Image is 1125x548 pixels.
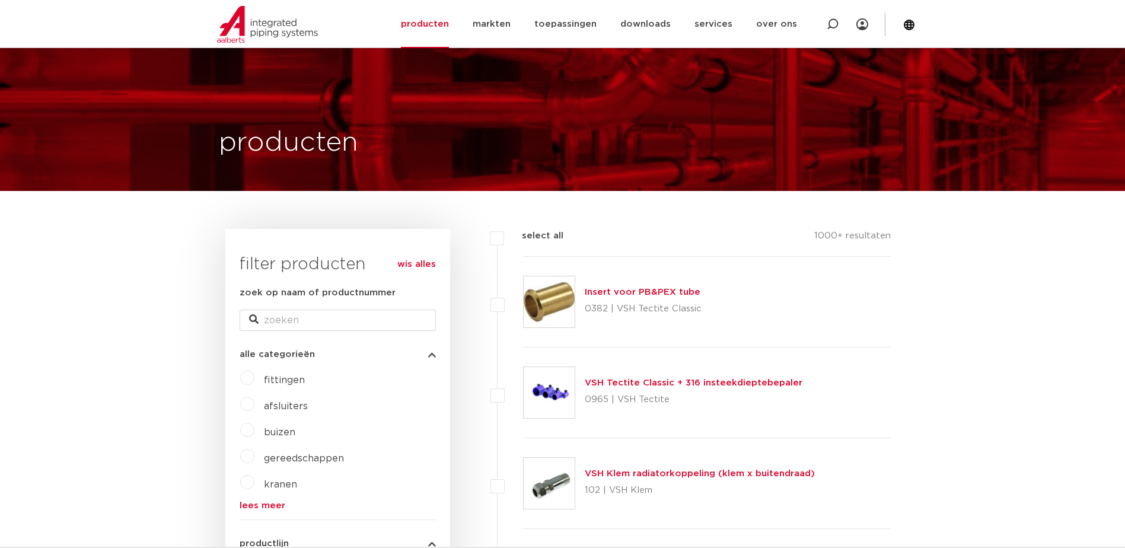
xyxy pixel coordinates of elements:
a: gereedschappen [264,454,344,463]
input: zoeken [240,310,436,331]
a: wis alles [397,257,436,272]
a: lees meer [240,501,436,510]
p: 102 | VSH Klem [585,481,815,500]
a: fittingen [264,375,305,385]
img: Thumbnail for VSH Klem radiatorkoppeling (klem x buitendraad) [524,458,575,509]
img: Thumbnail for Insert voor PB&PEX tube [524,276,575,327]
img: Thumbnail for VSH Tectite Classic + 316 insteekdieptebepaler [524,367,575,418]
a: VSH Klem radiatorkoppeling (klem x buitendraad) [585,469,815,478]
h1: producten [219,124,358,162]
a: buizen [264,428,295,437]
a: Insert voor PB&PEX tube [585,288,700,297]
label: zoek op naam of productnummer [240,286,396,300]
span: alle categorieën [240,350,315,359]
span: productlijn [240,539,289,548]
h3: filter producten [240,253,436,276]
a: afsluiters [264,402,308,411]
button: productlijn [240,539,436,548]
p: 0382 | VSH Tectite Classic [585,300,702,318]
a: VSH Tectite Classic + 316 insteekdieptebepaler [585,378,802,387]
label: select all [504,229,563,243]
p: 1000+ resultaten [814,229,891,247]
a: kranen [264,480,297,489]
button: alle categorieën [240,350,436,359]
p: 0965 | VSH Tectite [585,390,802,409]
